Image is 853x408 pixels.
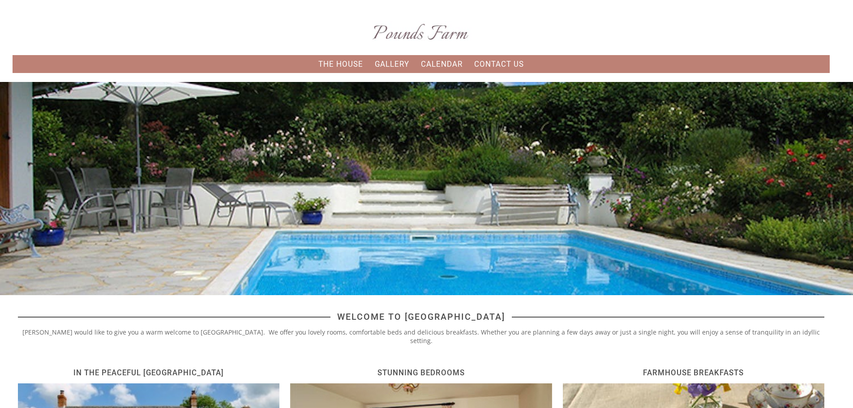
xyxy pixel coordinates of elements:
[365,21,477,44] img: Pounds Farm
[474,60,524,69] a: Contact Us
[563,368,824,377] h2: Farmhouse breakfasts
[18,328,824,345] p: [PERSON_NAME] would like to give you a warm welcome to [GEOGRAPHIC_DATA]. We offer you lovely roo...
[375,60,409,69] a: Gallery
[318,60,363,69] a: The House
[18,368,279,377] h2: In the peaceful [GEOGRAPHIC_DATA]
[421,60,463,69] a: Calendar
[290,368,552,377] h2: Stunning bedrooms
[330,312,512,322] span: Welcome to [GEOGRAPHIC_DATA]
